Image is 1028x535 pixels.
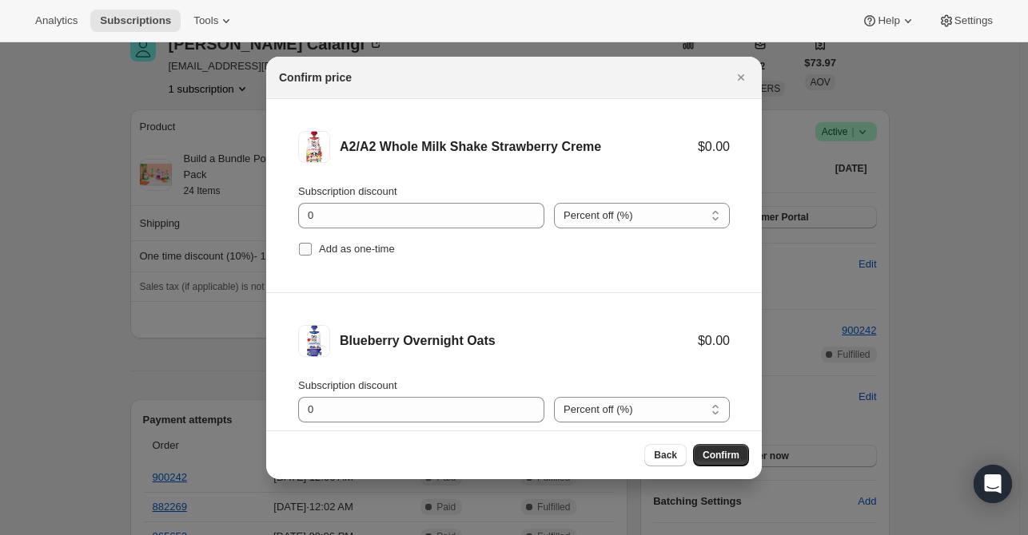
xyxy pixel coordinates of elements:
div: $0.00 [698,139,730,155]
img: Blueberry Overnight Oats [298,325,330,357]
button: Analytics [26,10,87,32]
span: Subscriptions [100,14,171,27]
span: Tools [193,14,218,27]
div: Blueberry Overnight Oats [340,333,698,349]
div: $0.00 [698,333,730,349]
span: Help [878,14,899,27]
span: Confirm [703,449,739,462]
button: Help [852,10,925,32]
h2: Confirm price [279,69,352,85]
span: Subscription discount [298,379,397,391]
button: Tools [184,10,244,32]
div: Open Intercom Messenger [974,465,1012,503]
button: Confirm [693,444,749,466]
span: Back [654,449,677,462]
button: Settings [929,10,1002,32]
button: Close [730,66,752,89]
span: Settings [954,14,993,27]
span: Subscription discount [298,185,397,197]
span: Analytics [35,14,78,27]
button: Back [644,444,687,466]
span: Add as one-time [319,243,395,255]
div: A2/A2 Whole Milk Shake Strawberry Creme [340,139,698,155]
img: A2/A2 Whole Milk Shake Strawberry Creme [298,131,330,163]
button: Subscriptions [90,10,181,32]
